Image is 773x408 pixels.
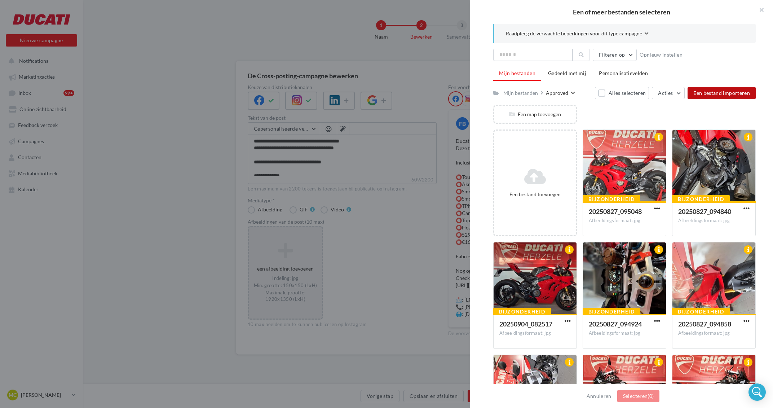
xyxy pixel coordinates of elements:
button: Opnieuw instellen [637,51,685,59]
div: Afbeeldingsformaat: jpg [678,330,750,337]
span: Mijn bestanden [499,70,535,76]
span: 20250827_094840 [678,207,731,215]
button: Acties [652,87,685,99]
div: Een map toevoegen [494,111,576,118]
span: 20250827_095048 [589,207,642,215]
div: Afbeeldingsformaat: jpg [589,218,660,224]
div: Mijn bestanden [503,89,538,97]
button: Filteren op [593,49,637,61]
div: Open Intercom Messenger [748,383,766,401]
div: Bijzonderheid [493,308,551,316]
button: Annuleren [584,392,614,400]
button: Alles selecteren [595,87,649,99]
button: Raadpleeg de verwachte beperkingen voor dit type campagne [506,30,649,39]
div: Bijzonderheid [583,308,640,316]
button: Een bestand importeren [688,87,756,99]
span: 20250827_094924 [589,320,642,328]
span: Een bestand importeren [693,90,750,96]
div: Een bestand toevoegen [497,191,573,198]
div: Afbeeldingsformaat: jpg [589,330,660,337]
span: Gedeeld met mij [548,70,586,76]
div: Bijzonderheid [672,195,730,203]
div: Bijzonderheid [672,308,730,316]
h2: Een of meer bestanden selecteren [482,9,761,15]
div: Afbeeldingsformaat: jpg [499,330,571,337]
span: (0) [648,393,654,399]
span: 20250904_082517 [499,320,552,328]
span: Acties [658,90,673,96]
div: Afbeeldingsformaat: jpg [678,218,750,224]
span: Raadpleeg de verwachte beperkingen voor dit type campagne [506,30,642,37]
span: 20250827_094858 [678,320,731,328]
div: Approved [546,89,568,97]
span: Personalisatievelden [599,70,648,76]
div: Bijzonderheid [583,195,640,203]
button: Selecteren(0) [617,390,660,402]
